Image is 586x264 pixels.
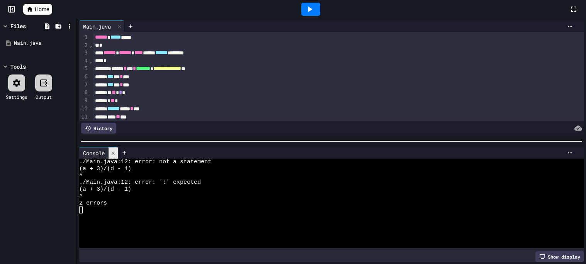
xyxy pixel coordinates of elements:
[79,113,89,121] div: 11
[79,34,89,42] div: 1
[79,186,131,193] span: (a + 3)/(d - 1)
[79,81,89,89] div: 7
[79,42,89,49] div: 2
[79,97,89,105] div: 9
[10,63,26,71] div: Tools
[79,89,89,97] div: 8
[79,73,89,81] div: 6
[81,123,116,134] div: History
[14,39,74,47] div: Main.java
[79,193,83,200] span: ^
[89,58,93,64] span: Fold line
[79,49,89,57] div: 3
[79,57,89,65] div: 4
[79,179,201,186] span: ./Main.java:12: error: ';' expected
[79,200,107,207] span: 2 errors
[23,4,52,15] a: Home
[79,22,115,30] div: Main.java
[79,20,124,32] div: Main.java
[10,22,26,30] div: Files
[79,105,89,113] div: 10
[35,5,49,13] span: Home
[79,166,131,173] span: (a + 3)/(d - 1)
[89,42,93,48] span: Fold line
[79,149,109,157] div: Console
[79,173,83,179] span: ^
[6,93,27,100] div: Settings
[36,93,52,100] div: Output
[79,65,89,73] div: 5
[79,147,118,159] div: Console
[535,251,584,262] div: Show display
[79,159,211,166] span: ./Main.java:12: error: not a statement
